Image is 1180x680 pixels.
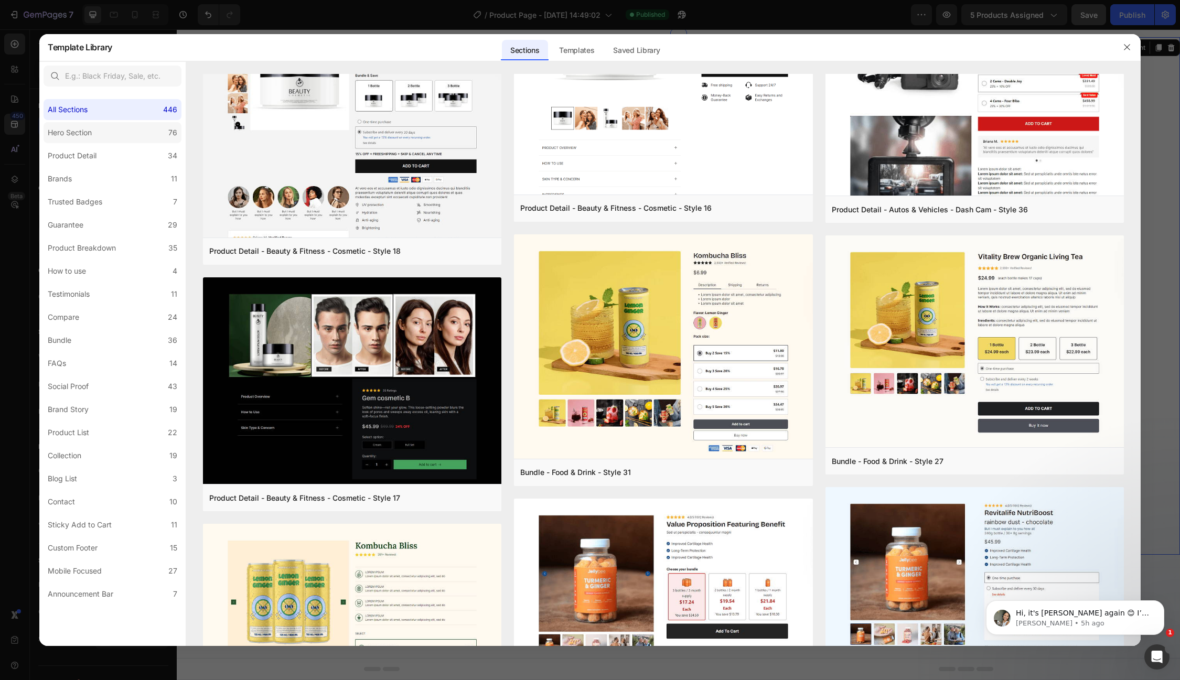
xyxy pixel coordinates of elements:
[48,219,83,231] div: Guarantee
[1144,644,1170,670] iframe: Intercom live chat
[540,577,618,586] span: then drag & drop elements
[209,492,400,504] div: Product Detail - Beauty & Fitness - Cosmetic - Style 17
[168,565,177,577] div: 27
[173,265,177,277] div: 4
[168,126,177,139] div: 76
[1166,629,1174,637] span: 1
[384,577,456,586] span: inspired by CRO experts
[825,235,1124,449] img: bd27.png
[925,12,971,25] button: AI Content
[502,40,548,61] div: Sections
[48,288,90,300] div: Testimonials
[628,297,651,320] button: increment
[171,519,177,531] div: 11
[170,542,177,554] div: 15
[169,449,177,462] div: 19
[48,542,98,554] div: Custom Footer
[561,137,605,153] div: 280,00 kr
[48,403,89,416] div: Brand Story
[168,219,177,231] div: 29
[48,472,77,485] div: Blog List
[48,242,116,254] div: Product Breakdown
[48,334,71,347] div: Bundle
[169,357,177,370] div: 14
[599,192,609,203] span: M
[48,103,88,116] div: All Sections
[562,278,816,289] p: [PERSON_NAME]
[832,203,1028,216] div: Product Detail - Autos & Vehicles - Dash Cam - Style 36
[800,14,831,23] div: Section 1
[551,40,603,61] div: Templates
[173,196,177,208] div: 7
[389,564,452,575] div: Choose templates
[48,196,102,208] div: Trusted Badges
[48,265,86,277] div: How to use
[171,172,177,185] div: 11
[48,380,89,393] div: Social Proof
[48,172,72,185] div: Brands
[168,242,177,254] div: 35
[48,519,112,531] div: Sticky Add to Cart
[609,137,653,154] div: 280,00 kr
[662,192,675,203] span: XS
[851,14,918,23] p: Create Theme Section
[168,426,177,439] div: 22
[48,449,81,462] div: Collection
[605,40,668,61] div: Saved Library
[48,126,92,139] div: Hero Section
[168,334,177,347] div: 36
[564,192,581,203] span: 2XL
[514,234,812,468] img: bd31.png
[203,13,501,330] img: pd13.png
[44,66,181,87] input: E.g.: Black Friday, Sale, etc.
[48,311,79,323] div: Compare
[169,495,177,508] div: 10
[168,149,177,162] div: 34
[471,564,526,575] div: Generate layout
[563,426,696,437] p: Fri fragt på alle ordrer over 399 kr
[561,68,817,124] h1: White Ruched Halter-Neck Dress
[561,166,611,179] legend: Størrelse: M
[209,245,401,257] div: Product Detail - Beauty & Fitness - Cosmetic - Style 18
[548,564,612,575] div: Add blank section
[658,142,674,148] pre: 0% off
[48,565,102,577] div: Mobile Focused
[168,380,177,393] div: 43
[667,345,710,356] div: Læg i kurv
[171,288,177,300] div: 11
[563,462,643,473] p: Nem retur – 14 dage
[48,495,75,508] div: Contact
[173,472,177,485] div: 3
[520,202,712,214] div: Product Detail - Beauty & Fitness - Cosmetic - Style 16
[692,192,709,203] span: 5XL
[48,34,112,61] h2: Template Library
[470,577,526,586] span: from URL or image
[203,277,501,486] img: pr12.png
[561,222,608,235] legend: Farve: Hvid
[970,578,1180,652] iframe: Intercom notifications message
[48,357,66,370] div: FAQs
[163,103,177,116] div: 446
[561,297,585,320] button: decrement
[168,311,177,323] div: 24
[563,391,624,402] p: Produktdetaljer
[632,192,641,203] span: S
[173,588,177,600] div: 7
[585,297,628,320] input: quantity
[48,426,89,439] div: Product List
[561,338,817,363] button: Læg i kurv
[520,466,631,479] div: Bundle - Food & Drink - Style 31
[48,588,113,600] div: Announcement Bar
[832,455,943,468] div: Bundle - Food & Drink - Style 27
[614,51,713,61] p: 2.500+ Verificerede Anmeldelser
[48,149,96,162] div: Product Detail
[477,541,527,552] span: Add section
[169,403,177,416] div: 19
